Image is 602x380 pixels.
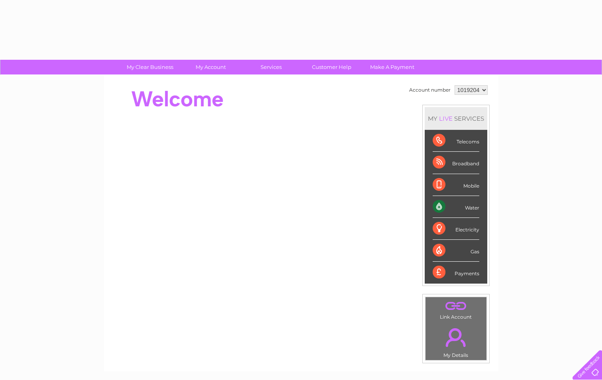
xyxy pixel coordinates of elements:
[178,60,243,74] a: My Account
[425,297,487,322] td: Link Account
[407,83,453,97] td: Account number
[433,262,479,283] div: Payments
[433,218,479,240] div: Electricity
[433,240,479,262] div: Gas
[427,299,484,313] a: .
[427,323,484,351] a: .
[425,321,487,360] td: My Details
[433,196,479,218] div: Water
[433,174,479,196] div: Mobile
[117,60,183,74] a: My Clear Business
[359,60,425,74] a: Make A Payment
[425,107,487,130] div: MY SERVICES
[433,130,479,152] div: Telecoms
[299,60,365,74] a: Customer Help
[238,60,304,74] a: Services
[437,115,454,122] div: LIVE
[433,152,479,174] div: Broadband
